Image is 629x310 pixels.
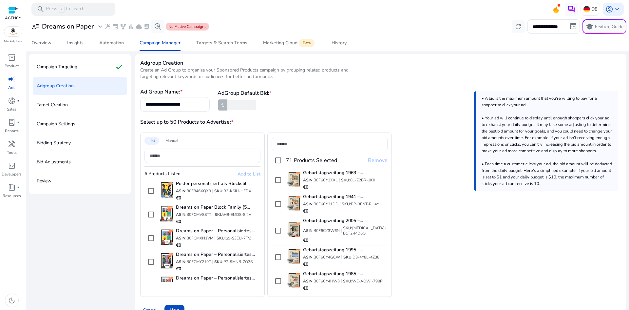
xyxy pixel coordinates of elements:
[59,6,65,13] span: /
[140,59,621,67] h3: Adgroup Creation
[144,137,159,145] div: List
[4,27,22,36] img: amazon.svg
[5,128,19,134] p: Reports
[144,171,181,177] div: 6 Products Listed
[303,201,338,207] p: ASIN:
[343,255,379,260] p: SKU:
[303,184,388,191] p: €0
[176,275,260,281] h4: Dreams on Paper – Personalisiertes Familienposter im Baustein-Stil – Geschenk für Papa, Mama, Kin...
[351,201,379,207] span: PP-3ENT-RH4Y
[176,242,260,249] p: €0
[46,6,85,13] p: Press to search
[162,137,182,145] div: Manual
[350,177,375,183] span: 8L-Z2BR-1KII
[154,23,162,31] span: search_insights
[176,195,260,201] p: €0
[96,23,104,31] span: expand_more
[303,247,388,253] h4: Geburtstagszeitung 1995 – personalisiert mit Foto, Namen und [PERSON_NAME] – originelles Geschenk...
[353,255,379,260] span: D3-4Y8L-4Z38
[341,177,375,183] p: SKU:
[17,121,20,124] span: fiber_manual_record
[37,119,75,129] p: Campaign Settings
[583,6,590,12] img: de.svg
[314,279,340,284] span: B0F6CY4HW3
[37,157,71,167] p: Bid Adjustments
[143,23,150,30] span: lab_profile
[176,228,260,234] h4: Dreams on Paper – Personalisiertes Familienposter im Baustein-Stil – Geschenk für Papa, Mama, Kin...
[223,188,251,194] span: R3-KSIU-HFDX
[303,217,388,224] h4: Geburtstagszeitung 2005 – personalisiert mit Foto, Namen und Widmung – originelles Geschenk zum 2...
[2,171,22,177] p: Developers
[186,212,211,217] span: B0FCMV8STT
[303,194,388,200] h4: Geburtstagszeitung 1941 – personalisiert mit Foto, Namen und [PERSON_NAME] – originelles Geschenk...
[140,67,360,80] p: Create an Ad Group to organize your Sponsored Products campaign by grouping related products and ...
[514,23,522,31] span: refresh
[186,236,213,241] span: B0FCMXN1VM
[37,176,51,186] p: Review
[120,23,126,30] span: family_history
[186,259,211,264] span: B0FCMY219T
[303,285,388,292] p: €0
[176,259,211,264] p: ASIN:
[176,218,260,225] p: €0
[42,23,94,31] h3: Dreams on Paper
[582,19,626,34] button: schoolFeature Guide
[343,279,383,284] p: SKU:
[17,186,20,189] span: fiber_manual_record
[303,271,388,277] h4: Geburtstagszeitung 1985 – personalisiert mit Foto, Namen und [PERSON_NAME] – originelles Geschenk...
[7,150,17,155] p: Tools
[303,279,340,284] p: ASIN:
[176,212,211,217] p: ASIN:
[37,81,74,91] p: Adgroup Creation
[303,208,388,215] p: €0
[314,201,338,207] span: B0F6CY31DD
[343,225,386,236] span: [MEDICAL_DATA]-B1T2-MD6O
[303,177,338,183] p: ASIN:
[176,204,260,211] h4: Dreams on Paper Block Family (5 FAMILY MEMBERS)
[8,97,16,105] span: donut_small
[223,259,253,264] span: P2-9MNB-7O3S
[168,24,206,29] span: No Active Campaigns
[342,201,379,207] p: SKU:
[368,157,388,164] span: Remove
[128,23,134,30] span: bar_chart
[8,85,15,91] p: Ads
[5,15,21,21] p: AGENCY
[595,24,623,30] p: Feature Guide
[37,5,45,13] span: search
[217,236,252,241] p: SKU:
[8,118,16,126] span: lab_profile
[314,228,340,233] span: B0F6CY3W6N
[140,88,182,96] h3: Ad Group Name:
[226,236,252,241] span: S9-S3EU-7TVJ
[67,41,84,45] div: Insights
[215,212,251,217] p: SKU:
[512,20,525,33] button: refresh
[221,101,224,109] span: €
[352,279,383,284] span: WE-AOWI-798P
[176,236,213,241] p: ASIN:
[140,118,381,126] h3: Select up to 50 Products to Advertise:
[218,89,272,97] h3: AdGroup Default Bid:
[37,62,77,72] p: Campaign Targeting
[4,39,22,44] p: Marketplace
[8,162,16,170] span: code_blocks
[214,259,253,264] p: SKU:
[605,5,613,13] span: account_circle
[196,41,247,45] div: Targets & Search Terms
[8,297,16,304] span: dark_mode
[176,266,260,272] p: €0
[5,63,19,69] p: Product
[17,99,20,102] span: fiber_manual_record
[8,53,16,61] span: inventory_2
[31,41,51,45] div: Overview
[482,115,612,154] span: • Your ad will continue to display until enough shoppers click your ad to exhaust your daily budg...
[591,3,597,15] p: DE
[7,106,16,112] p: Sales
[238,171,260,177] span: Add to List
[112,23,119,30] span: event
[263,40,316,46] div: Marketing Cloud
[176,188,211,194] p: ASIN:
[140,41,181,45] div: Campaign Manager
[31,23,39,31] span: user_attributes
